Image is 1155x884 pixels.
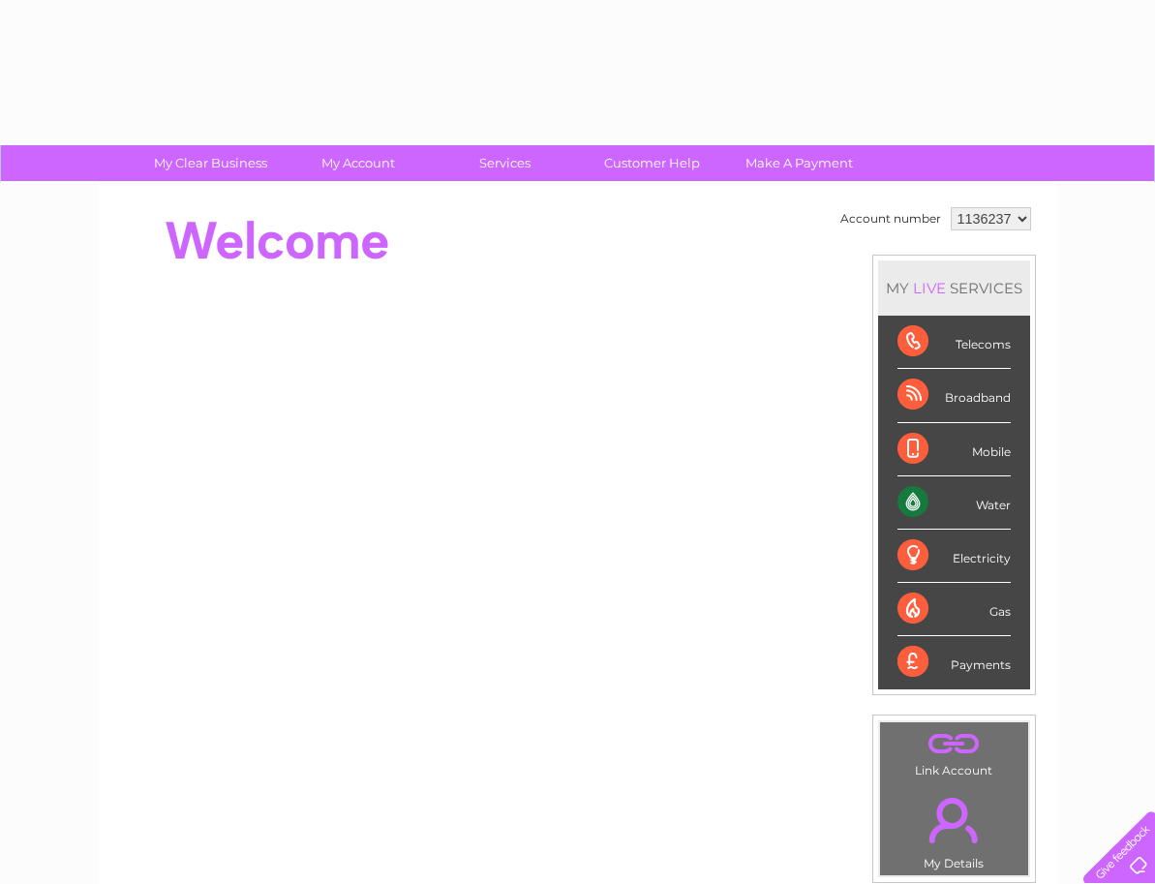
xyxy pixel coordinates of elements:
[425,145,585,181] a: Services
[897,583,1011,636] div: Gas
[897,530,1011,583] div: Electricity
[885,786,1023,854] a: .
[897,423,1011,476] div: Mobile
[836,202,946,235] td: Account number
[131,145,290,181] a: My Clear Business
[897,476,1011,530] div: Water
[897,369,1011,422] div: Broadband
[572,145,732,181] a: Customer Help
[885,727,1023,761] a: .
[909,279,950,297] div: LIVE
[278,145,438,181] a: My Account
[879,721,1029,782] td: Link Account
[878,260,1030,316] div: MY SERVICES
[897,636,1011,688] div: Payments
[719,145,879,181] a: Make A Payment
[879,781,1029,876] td: My Details
[897,316,1011,369] div: Telecoms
